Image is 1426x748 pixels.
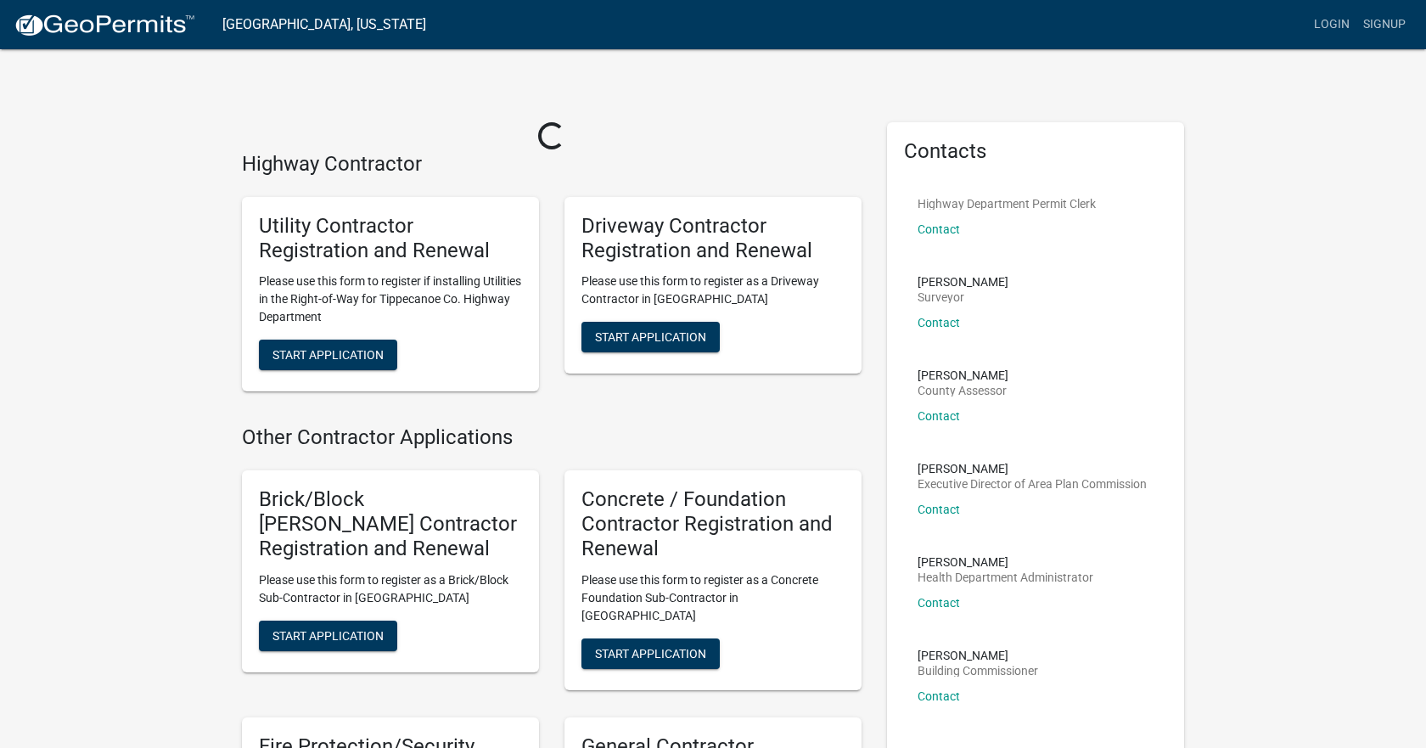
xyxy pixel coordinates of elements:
[918,478,1147,490] p: Executive Director of Area Plan Commission
[272,348,384,362] span: Start Application
[259,214,522,263] h5: Utility Contractor Registration and Renewal
[918,596,960,610] a: Contact
[918,409,960,423] a: Contact
[918,571,1093,583] p: Health Department Administrator
[918,222,960,236] a: Contact
[272,628,384,642] span: Start Application
[918,316,960,329] a: Contact
[918,503,960,516] a: Contact
[904,139,1167,164] h5: Contacts
[918,689,960,703] a: Contact
[918,665,1038,677] p: Building Commissioner
[581,571,845,625] p: Please use this form to register as a Concrete Foundation Sub-Contractor in [GEOGRAPHIC_DATA]
[259,487,522,560] h5: Brick/Block [PERSON_NAME] Contractor Registration and Renewal
[918,556,1093,568] p: [PERSON_NAME]
[581,214,845,263] h5: Driveway Contractor Registration and Renewal
[918,385,1008,396] p: County Assessor
[259,273,522,326] p: Please use this form to register if installing Utilities in the Right-of-Way for Tippecanoe Co. H...
[259,571,522,607] p: Please use this form to register as a Brick/Block Sub-Contractor in [GEOGRAPHIC_DATA]
[918,650,1038,661] p: [PERSON_NAME]
[259,340,397,370] button: Start Application
[918,291,1008,303] p: Surveyor
[581,638,720,669] button: Start Application
[1356,8,1412,41] a: Signup
[918,369,1008,381] p: [PERSON_NAME]
[595,646,706,660] span: Start Application
[918,198,1096,210] p: Highway Department Permit Clerk
[918,463,1147,475] p: [PERSON_NAME]
[1307,8,1356,41] a: Login
[259,621,397,651] button: Start Application
[222,10,426,39] a: [GEOGRAPHIC_DATA], [US_STATE]
[242,152,862,177] h4: Highway Contractor
[918,276,1008,288] p: [PERSON_NAME]
[581,273,845,308] p: Please use this form to register as a Driveway Contractor in [GEOGRAPHIC_DATA]
[581,487,845,560] h5: Concrete / Foundation Contractor Registration and Renewal
[242,425,862,450] h4: Other Contractor Applications
[595,330,706,344] span: Start Application
[581,322,720,352] button: Start Application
